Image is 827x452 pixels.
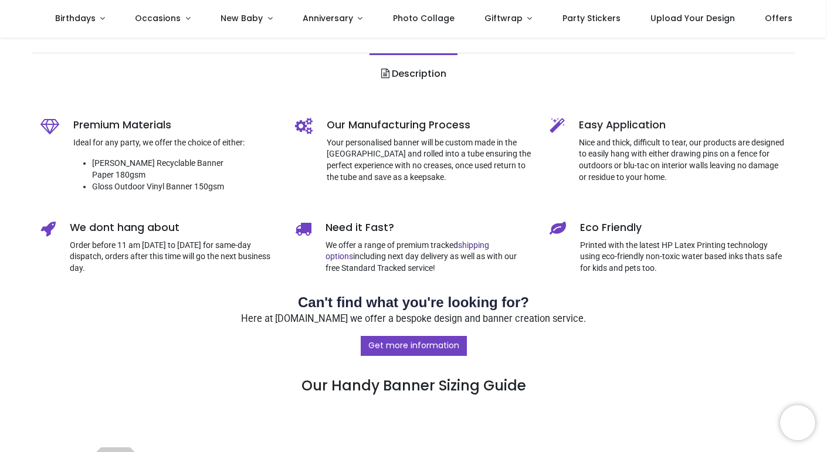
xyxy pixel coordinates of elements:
[70,220,277,235] h5: We dont hang about
[484,12,523,24] span: Giftwrap
[580,240,787,274] p: Printed with the latest HP Latex Printing technology using eco-friendly non-toxic water based ink...
[579,118,787,132] h5: Easy Application
[327,118,532,132] h5: Our Manufacturing Process
[765,12,792,24] span: Offers
[393,12,455,24] span: Photo Collage
[326,220,532,235] h5: Need it Fast?
[579,137,787,183] p: Nice and thick, difficult to tear, our products are designed to easily hang with either drawing p...
[326,240,532,274] p: We offer a range of premium tracked including next day delivery as well as with our free Standard...
[135,12,181,24] span: Occasions
[580,220,787,235] h5: Eco Friendly
[562,12,621,24] span: Party Stickers
[40,293,787,312] h2: Can't find what you're looking for?
[303,12,353,24] span: Anniversary
[73,118,277,132] h5: Premium Materials
[40,312,787,326] p: Here at [DOMAIN_NAME] we offer a bespoke design and banner creation service.
[370,53,457,94] a: Description
[92,181,277,193] li: Gloss Outdoor Vinyl Banner 150gsm
[40,335,787,396] h3: Our Handy Banner Sizing Guide
[650,12,735,24] span: Upload Your Design
[73,137,277,149] p: Ideal for any party, we offer the choice of either:
[92,158,277,181] li: [PERSON_NAME] Recyclable Banner Paper 180gsm
[361,336,467,356] a: Get more information
[55,12,96,24] span: Birthdays
[70,240,277,274] p: Order before 11 am [DATE] to [DATE] for same-day dispatch, orders after this time will go the nex...
[327,137,532,183] p: Your personalised banner will be custom made in the [GEOGRAPHIC_DATA] and rolled into a tube ensu...
[221,12,263,24] span: New Baby
[780,405,815,440] iframe: Brevo live chat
